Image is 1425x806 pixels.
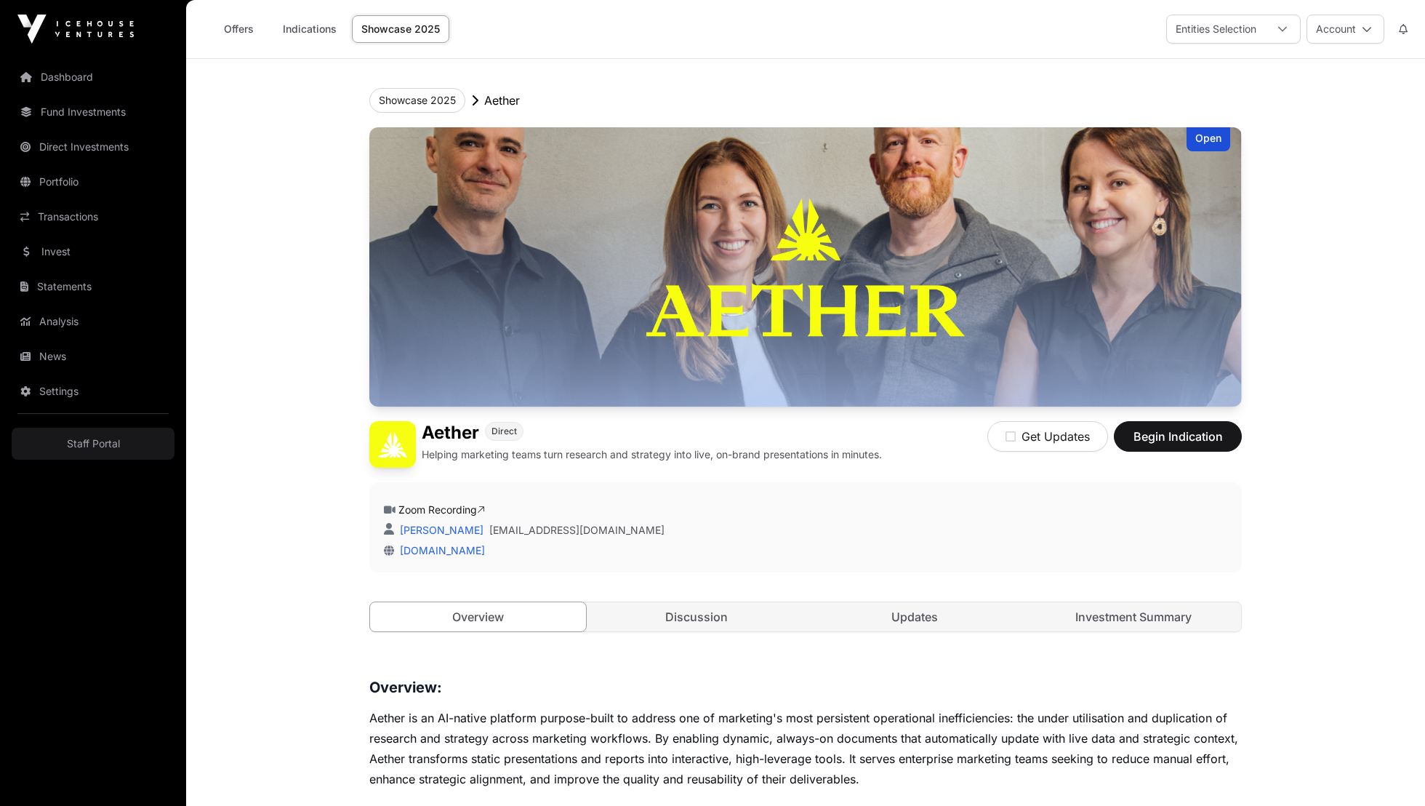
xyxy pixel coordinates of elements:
[369,708,1242,789] p: Aether is an AI-native platform purpose-built to address one of marketing's most persistent opera...
[12,166,174,198] a: Portfolio
[589,602,805,631] a: Discussion
[352,15,449,43] a: Showcase 2025
[398,503,485,516] a: Zoom Recording
[12,306,174,338] a: Analysis
[394,544,485,556] a: [DOMAIN_NAME]
[17,15,134,44] img: Icehouse Ventures Logo
[12,201,174,233] a: Transactions
[1167,15,1265,43] div: Entities Selection
[273,15,346,43] a: Indications
[12,428,174,460] a: Staff Portal
[489,523,665,538] a: [EMAIL_ADDRESS][DOMAIN_NAME]
[369,421,416,468] img: Aether
[369,676,1242,699] h3: Overview:
[369,602,587,632] a: Overview
[1132,428,1224,445] span: Begin Indication
[1306,15,1384,44] button: Account
[397,524,483,536] a: [PERSON_NAME]
[1114,421,1242,452] button: Begin Indication
[1187,127,1230,151] div: Open
[491,426,517,437] span: Direct
[12,131,174,163] a: Direct Investments
[1026,602,1242,631] a: Investment Summary
[422,447,882,462] p: Helping marketing teams turn research and strategy into live, on-brand presentations in minutes.
[987,421,1108,452] button: Get Updates
[370,602,1241,631] nav: Tabs
[12,271,174,303] a: Statements
[209,15,268,43] a: Offers
[12,96,174,128] a: Fund Investments
[1114,436,1242,450] a: Begin Indication
[369,88,465,113] button: Showcase 2025
[807,602,1023,631] a: Updates
[12,61,174,93] a: Dashboard
[12,236,174,268] a: Invest
[369,127,1242,407] img: Aether
[12,375,174,407] a: Settings
[422,421,479,444] h1: Aether
[484,92,520,109] p: Aether
[12,340,174,372] a: News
